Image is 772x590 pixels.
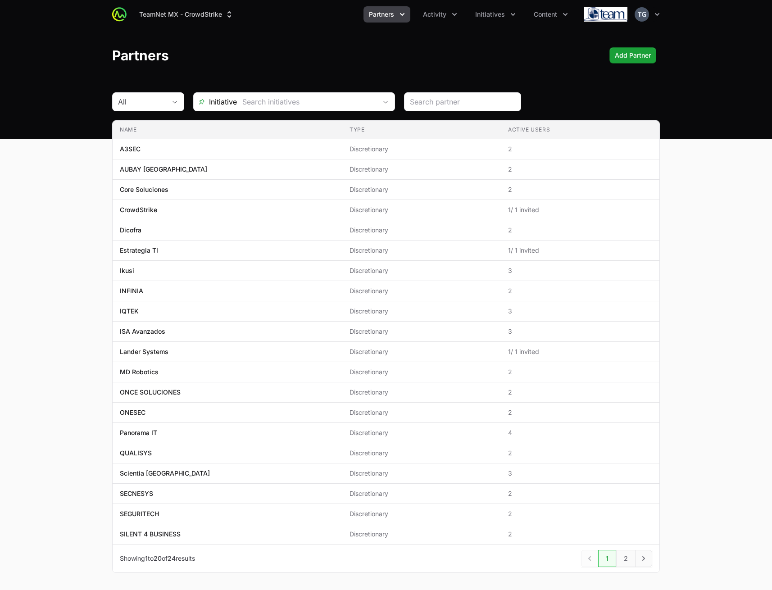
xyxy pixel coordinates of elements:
p: Dicofra [120,226,141,235]
span: Discretionary [350,307,494,316]
button: Add Partner [609,47,656,64]
span: 3 [508,266,652,275]
div: Activity menu [418,6,463,23]
span: Discretionary [350,266,494,275]
img: TeamNet MX [584,5,627,23]
span: 2 [508,509,652,518]
p: ONCE SOLUCIONES [120,388,181,397]
p: SILENT 4 BUSINESS [120,530,181,539]
div: Content menu [528,6,573,23]
span: Discretionary [350,428,494,437]
span: Discretionary [350,489,494,498]
p: Ikusi [120,266,134,275]
span: 3 [508,307,652,316]
p: SECNESYS [120,489,153,498]
h1: Partners [112,47,169,64]
span: Discretionary [350,530,494,539]
p: ONESEC [120,408,145,417]
button: Content [528,6,573,23]
span: Discretionary [350,347,494,356]
span: Discretionary [350,145,494,154]
img: Timothy Greig [635,7,649,22]
p: AUBAY [GEOGRAPHIC_DATA] [120,165,207,174]
button: Partners [363,6,410,23]
th: Name [113,121,342,139]
span: Discretionary [350,205,494,214]
div: Supplier switch menu [134,6,239,23]
span: 4 [508,428,652,437]
span: 1 [145,554,148,562]
span: Discretionary [350,286,494,295]
span: 2 [508,286,652,295]
p: Estrategia TI [120,246,158,255]
div: Partners menu [363,6,410,23]
span: 1 / 1 invited [508,246,652,255]
span: 2 [508,368,652,377]
button: Activity [418,6,463,23]
div: Open [377,93,395,111]
a: 1 [598,550,616,567]
span: Content [534,10,557,19]
span: 1 / 1 invited [508,205,652,214]
input: Search partner [410,96,515,107]
span: Discretionary [350,226,494,235]
span: 2 [508,226,652,235]
th: Type [342,121,501,139]
span: 2 [508,408,652,417]
div: All [118,96,166,107]
span: Discretionary [350,469,494,478]
a: 2 [616,550,636,567]
button: All [113,93,184,111]
span: Discretionary [350,327,494,336]
p: QUALISYS [120,449,152,458]
span: 2 [508,185,652,194]
span: 2 [508,449,652,458]
span: 3 [508,469,652,478]
button: TeamNet MX - CrowdStrike [134,6,239,23]
span: Discretionary [350,185,494,194]
span: Initiatives [475,10,505,19]
th: Active Users [501,121,659,139]
p: CrowdStrike [120,205,157,214]
div: Initiatives menu [470,6,521,23]
span: Discretionary [350,165,494,174]
span: Discretionary [350,388,494,397]
span: Discretionary [350,408,494,417]
span: Discretionary [350,449,494,458]
span: 24 [168,554,176,562]
span: Discretionary [350,509,494,518]
p: IQTEK [120,307,139,316]
input: Search initiatives [237,93,377,111]
p: INFINIA [120,286,143,295]
p: ISA Avanzados [120,327,165,336]
span: Partners [369,10,394,19]
span: 20 [154,554,162,562]
button: Initiatives [470,6,521,23]
div: Main navigation [127,6,573,23]
span: Initiative [194,96,237,107]
span: 2 [508,145,652,154]
p: Core Soluciones [120,185,168,194]
span: 3 [508,327,652,336]
span: Activity [423,10,446,19]
p: Panorama IT [120,428,157,437]
p: Showing to of results [120,554,195,563]
p: Scientia [GEOGRAPHIC_DATA] [120,469,210,478]
a: Next [635,550,652,567]
span: Discretionary [350,368,494,377]
span: Add Partner [615,50,651,61]
span: 2 [508,530,652,539]
p: Lander Systems [120,347,168,356]
span: 2 [508,165,652,174]
div: Primary actions [609,47,656,64]
span: Discretionary [350,246,494,255]
span: 2 [508,489,652,498]
p: MD Robotics [120,368,159,377]
span: 1 / 1 invited [508,347,652,356]
span: 2 [508,388,652,397]
img: ActivitySource [112,7,127,22]
p: A3SEC [120,145,141,154]
p: SEGURITECH [120,509,159,518]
